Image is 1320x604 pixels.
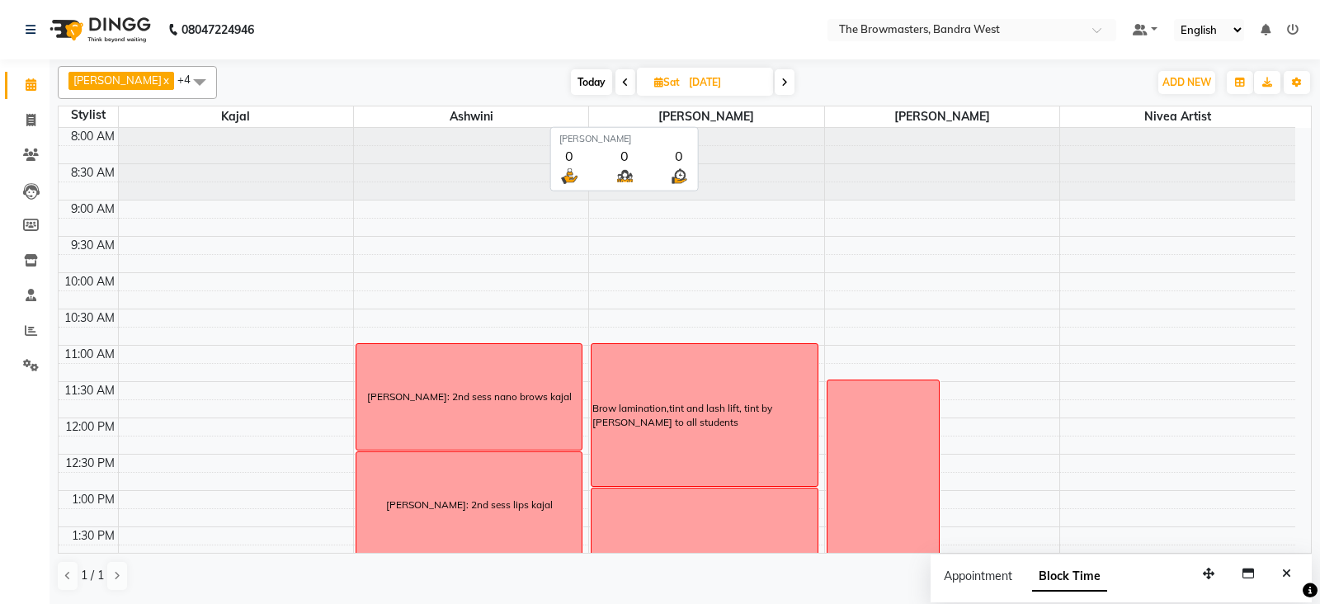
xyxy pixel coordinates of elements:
[825,106,1059,127] span: [PERSON_NAME]
[669,145,690,165] div: 0
[68,527,118,545] div: 1:30 PM
[354,106,588,127] span: Ashwini
[68,128,118,145] div: 8:00 AM
[181,7,254,53] b: 08047224946
[669,165,690,186] img: wait_time.png
[614,145,634,165] div: 0
[42,7,155,53] img: logo
[162,73,169,87] a: x
[589,106,823,127] span: [PERSON_NAME]
[68,164,118,182] div: 8:30 AM
[61,273,118,290] div: 10:00 AM
[61,346,118,363] div: 11:00 AM
[944,569,1012,583] span: Appointment
[592,401,816,431] div: Brow lamination,tint and lash lift, tint by [PERSON_NAME] to all students
[119,106,353,127] span: Kajal
[73,73,162,87] span: [PERSON_NAME]
[1032,562,1107,592] span: Block Time
[61,309,118,327] div: 10:30 AM
[1060,106,1295,127] span: Nivea Artist
[559,132,690,146] div: [PERSON_NAME]
[684,70,766,95] input: 2025-09-06
[606,552,803,567] div: tent sushmita: one session lips paid 5k kajal
[81,567,104,584] span: 1 / 1
[68,237,118,254] div: 9:30 AM
[386,498,553,512] div: [PERSON_NAME]: 2nd sess lips kajal
[367,389,572,404] div: [PERSON_NAME]: 2nd sess nano brows kajal
[571,69,612,95] span: Today
[61,382,118,399] div: 11:30 AM
[650,76,684,88] span: Sat
[177,73,203,86] span: +4
[62,418,118,436] div: 12:00 PM
[614,165,634,186] img: queue.png
[1162,76,1211,88] span: ADD NEW
[1158,71,1215,94] button: ADD NEW
[62,455,118,472] div: 12:30 PM
[559,165,580,186] img: serve.png
[68,201,118,218] div: 9:00 AM
[68,491,118,508] div: 1:00 PM
[59,106,118,124] div: Stylist
[1275,561,1299,587] button: Close
[559,145,580,165] div: 0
